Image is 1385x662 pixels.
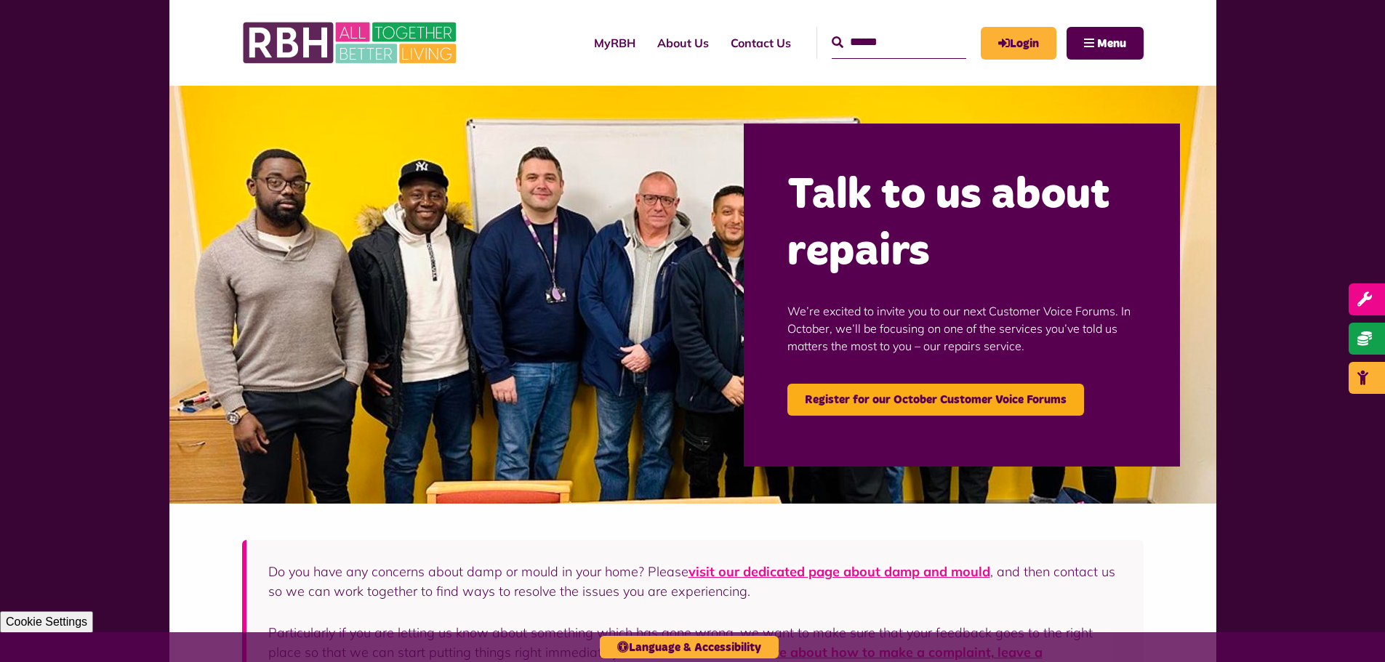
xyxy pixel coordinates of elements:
[720,23,802,62] a: Contact Us
[646,23,720,62] a: About Us
[787,280,1136,376] p: We’re excited to invite you to our next Customer Voice Forums. In October, we’ll be focusing on o...
[981,27,1056,60] a: MyRBH
[787,167,1136,280] h2: Talk to us about repairs
[1067,27,1144,60] button: Navigation
[169,86,1216,504] img: Group photo of customers and colleagues at the Lighthouse Project
[787,384,1084,416] a: Register for our October Customer Voice Forums
[1097,38,1126,49] span: Menu
[268,562,1122,601] p: Do you have any concerns about damp or mould in your home? Please , and then contact us so we can...
[600,636,779,658] button: Language & Accessibility
[583,23,646,62] a: MyRBH
[689,563,990,580] a: visit our dedicated page about damp and mould
[242,15,460,71] img: RBH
